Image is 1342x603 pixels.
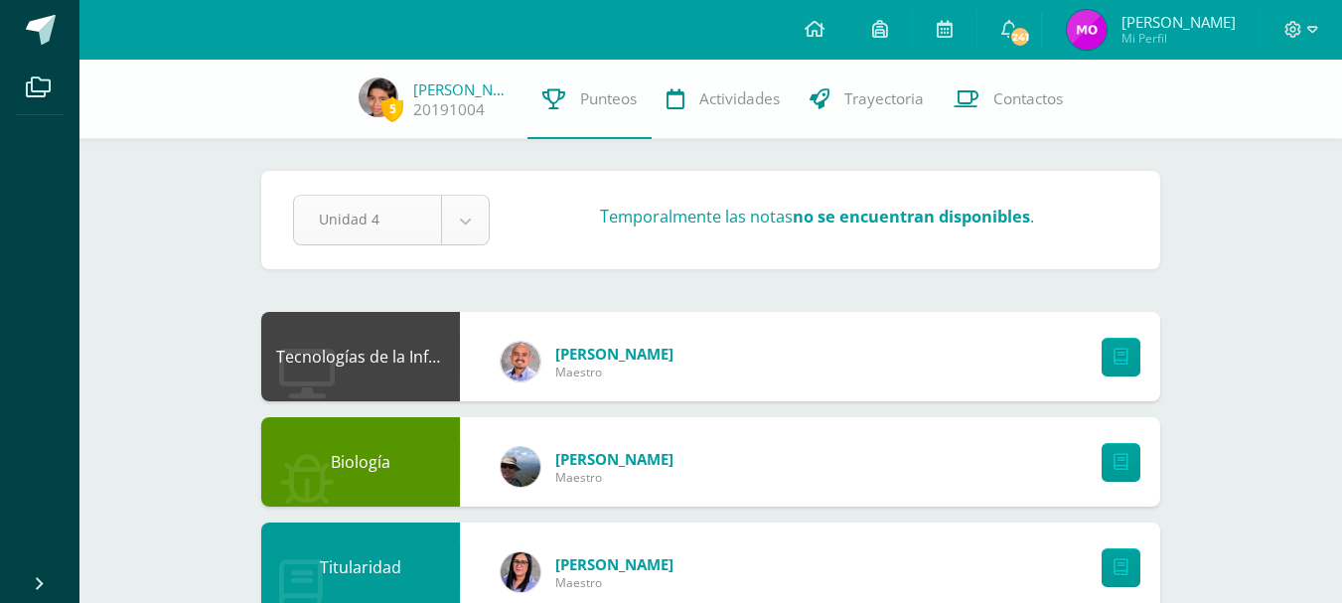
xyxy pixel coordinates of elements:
[294,196,489,244] a: Unidad 4
[1121,30,1236,47] span: Mi Perfil
[501,552,540,592] img: f299a6914324fd9fb9c4d26292297a76.png
[600,206,1034,227] h3: Temporalmente las notas .
[1009,26,1031,48] span: 241
[1067,10,1107,50] img: 212e566cefd5862b21c3e46513cbbb49.png
[555,469,673,486] span: Maestro
[555,364,673,380] span: Maestro
[652,60,795,139] a: Actividades
[261,417,460,507] div: Biología
[501,447,540,487] img: 5e952bed91828fffc449ceb1b345eddb.png
[555,554,673,574] span: [PERSON_NAME]
[413,99,485,120] a: 20191004
[261,312,460,401] div: Tecnologías de la Información y la Comunicación
[413,79,513,99] a: [PERSON_NAME]
[501,342,540,381] img: f4ddca51a09d81af1cee46ad6847c426.png
[555,574,673,591] span: Maestro
[795,60,939,139] a: Trayectoria
[555,344,673,364] span: [PERSON_NAME]
[580,88,637,109] span: Punteos
[527,60,652,139] a: Punteos
[699,88,780,109] span: Actividades
[793,206,1030,227] strong: no se encuentran disponibles
[555,449,673,469] span: [PERSON_NAME]
[381,96,403,121] span: 5
[359,77,398,117] img: e57de8c5958013d12fb7d2c847443b6b.png
[319,196,416,242] span: Unidad 4
[939,60,1078,139] a: Contactos
[1121,12,1236,32] span: [PERSON_NAME]
[993,88,1063,109] span: Contactos
[844,88,924,109] span: Trayectoria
